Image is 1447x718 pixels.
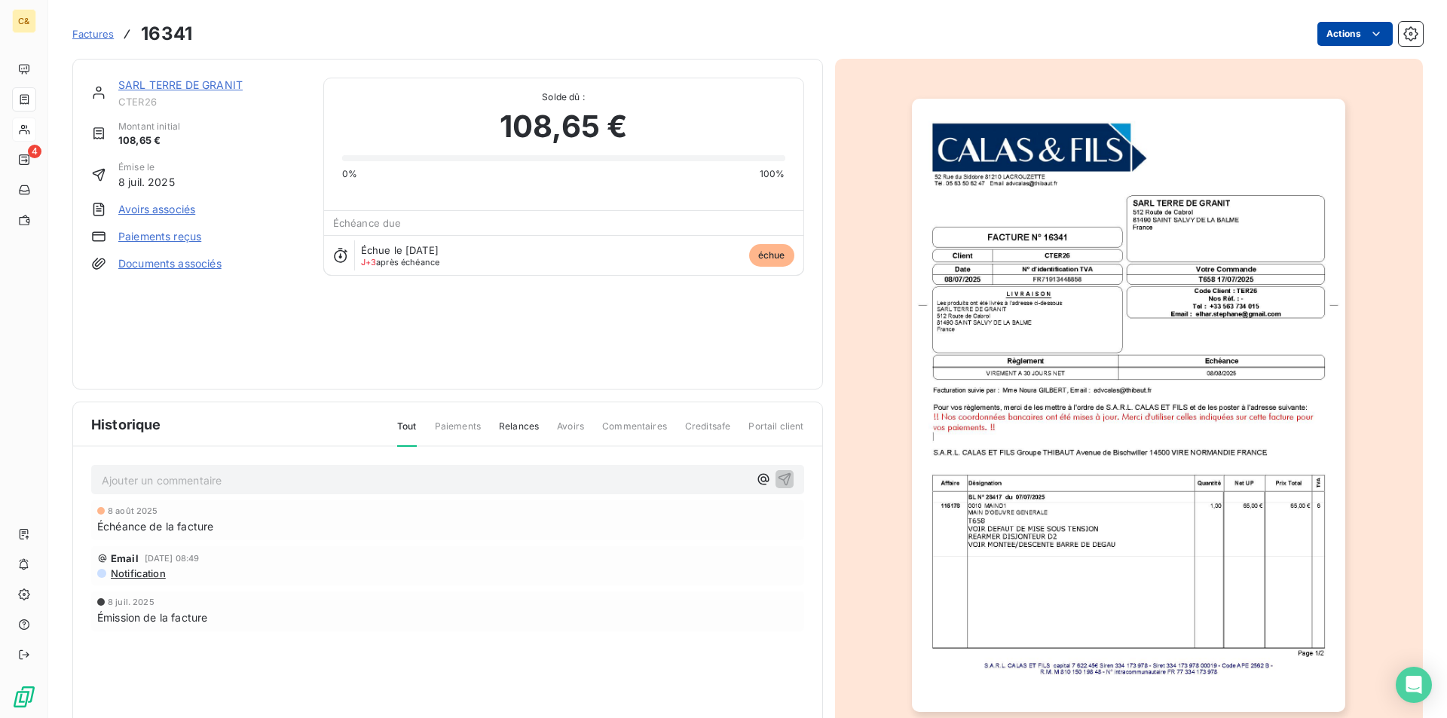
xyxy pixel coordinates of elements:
span: Montant initial [118,120,180,133]
span: Commentaires [602,420,667,445]
span: CTER26 [118,96,305,108]
span: Échéance due [333,217,402,229]
span: Échéance de la facture [97,518,213,534]
a: 4 [12,148,35,172]
span: 100% [760,167,785,181]
span: 4 [28,145,41,158]
span: Émise le [118,160,175,174]
img: Logo LeanPay [12,685,36,709]
span: Relances [499,420,539,445]
span: 0% [342,167,357,181]
span: Notification [109,567,166,579]
span: 108,65 € [500,104,627,149]
button: Actions [1317,22,1393,46]
span: 108,65 € [118,133,180,148]
span: Solde dû : [342,90,785,104]
span: Email [111,552,139,564]
span: Historique [91,414,161,435]
span: 8 août 2025 [108,506,158,515]
span: Tout [397,420,417,447]
span: Paiements [435,420,481,445]
span: Creditsafe [685,420,731,445]
span: 8 juil. 2025 [118,174,175,190]
div: Open Intercom Messenger [1396,667,1432,703]
div: C& [12,9,36,33]
a: Documents associés [118,256,222,271]
span: après échéance [361,258,440,267]
span: J+3 [361,257,376,267]
span: Avoirs [557,420,584,445]
a: Avoirs associés [118,202,195,217]
span: Échue le [DATE] [361,244,439,256]
span: Portail client [748,420,803,445]
span: Émission de la facture [97,610,207,625]
span: échue [749,244,794,267]
img: invoice_thumbnail [912,99,1345,712]
a: SARL TERRE DE GRANIT [118,78,243,91]
span: [DATE] 08:49 [145,554,200,563]
h3: 16341 [141,20,192,47]
a: Paiements reçus [118,229,201,244]
a: Factures [72,26,114,41]
span: 8 juil. 2025 [108,597,154,606]
span: Factures [72,28,114,40]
